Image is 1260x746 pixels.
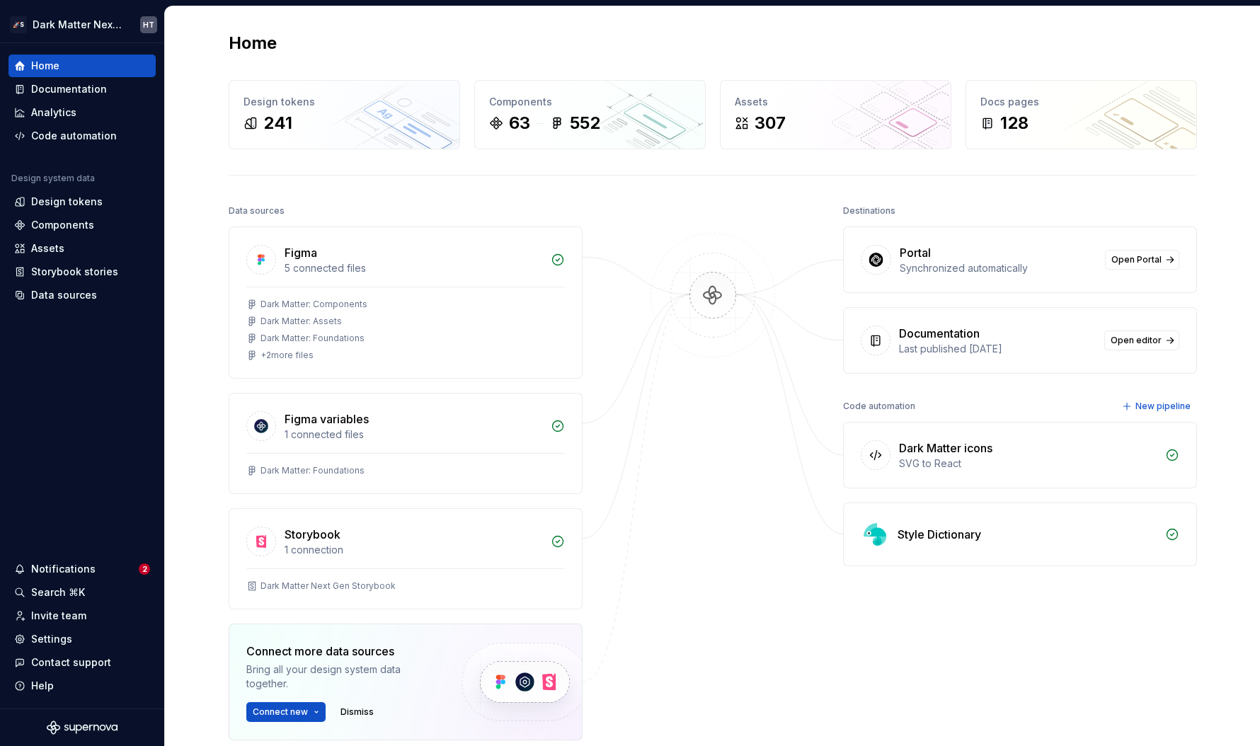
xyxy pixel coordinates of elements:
[31,82,107,96] div: Documentation
[229,201,285,221] div: Data sources
[570,112,600,134] div: 552
[31,655,111,670] div: Contact support
[253,706,308,718] span: Connect new
[285,261,542,275] div: 5 connected files
[8,54,156,77] a: Home
[755,112,786,134] div: 307
[3,9,161,40] button: 🚀SDark Matter Next GenHT
[900,261,1096,275] div: Synchronized automatically
[1105,250,1179,270] a: Open Portal
[229,32,277,54] h2: Home
[1104,331,1179,350] a: Open editor
[1135,401,1191,412] span: New pipeline
[8,237,156,260] a: Assets
[260,299,367,310] div: Dark Matter: Components
[229,226,583,379] a: Figma5 connected filesDark Matter: ComponentsDark Matter: AssetsDark Matter: Foundations+2more files
[720,80,951,149] a: Assets307
[8,651,156,674] button: Contact support
[899,457,1157,471] div: SVG to React
[260,465,365,476] div: Dark Matter: Foundations
[8,190,156,213] a: Design tokens
[47,721,118,735] svg: Supernova Logo
[10,16,27,33] div: 🚀S
[31,288,97,302] div: Data sources
[263,112,292,134] div: 241
[285,543,542,557] div: 1 connection
[900,244,931,261] div: Portal
[8,214,156,236] a: Components
[285,411,369,427] div: Figma variables
[8,78,156,101] a: Documentation
[489,95,691,109] div: Components
[31,218,94,232] div: Components
[260,333,365,344] div: Dark Matter: Foundations
[143,19,154,30] div: HT
[31,679,54,693] div: Help
[899,440,992,457] div: Dark Matter icons
[244,95,445,109] div: Design tokens
[260,580,396,592] div: Dark Matter Next Gen Storybook
[1118,396,1197,416] button: New pipeline
[31,632,72,646] div: Settings
[33,18,123,32] div: Dark Matter Next Gen
[1111,254,1162,265] span: Open Portal
[31,585,85,599] div: Search ⌘K
[229,508,583,609] a: Storybook1 connectionDark Matter Next Gen Storybook
[509,112,530,134] div: 63
[898,526,981,543] div: Style Dictionary
[843,201,895,221] div: Destinations
[899,325,980,342] div: Documentation
[260,350,314,361] div: + 2 more files
[31,59,59,73] div: Home
[334,702,380,722] button: Dismiss
[340,706,374,718] span: Dismiss
[966,80,1197,149] a: Docs pages128
[11,173,95,184] div: Design system data
[31,105,76,120] div: Analytics
[229,393,583,494] a: Figma variables1 connected filesDark Matter: Foundations
[246,662,437,691] div: Bring all your design system data together.
[31,265,118,279] div: Storybook stories
[8,675,156,697] button: Help
[8,604,156,627] a: Invite team
[8,628,156,650] a: Settings
[285,427,542,442] div: 1 connected files
[31,562,96,576] div: Notifications
[899,342,1096,356] div: Last published [DATE]
[8,125,156,147] a: Code automation
[474,80,706,149] a: Components63552
[229,80,460,149] a: Design tokens241
[8,101,156,124] a: Analytics
[8,558,156,580] button: Notifications2
[31,129,117,143] div: Code automation
[31,195,103,209] div: Design tokens
[980,95,1182,109] div: Docs pages
[1111,335,1162,346] span: Open editor
[8,284,156,306] a: Data sources
[260,316,342,327] div: Dark Matter: Assets
[735,95,937,109] div: Assets
[246,702,326,722] button: Connect new
[843,396,915,416] div: Code automation
[8,581,156,604] button: Search ⌘K
[285,526,340,543] div: Storybook
[8,260,156,283] a: Storybook stories
[139,563,150,575] span: 2
[31,241,64,256] div: Assets
[1000,112,1029,134] div: 128
[246,643,437,660] div: Connect more data sources
[31,609,86,623] div: Invite team
[285,244,317,261] div: Figma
